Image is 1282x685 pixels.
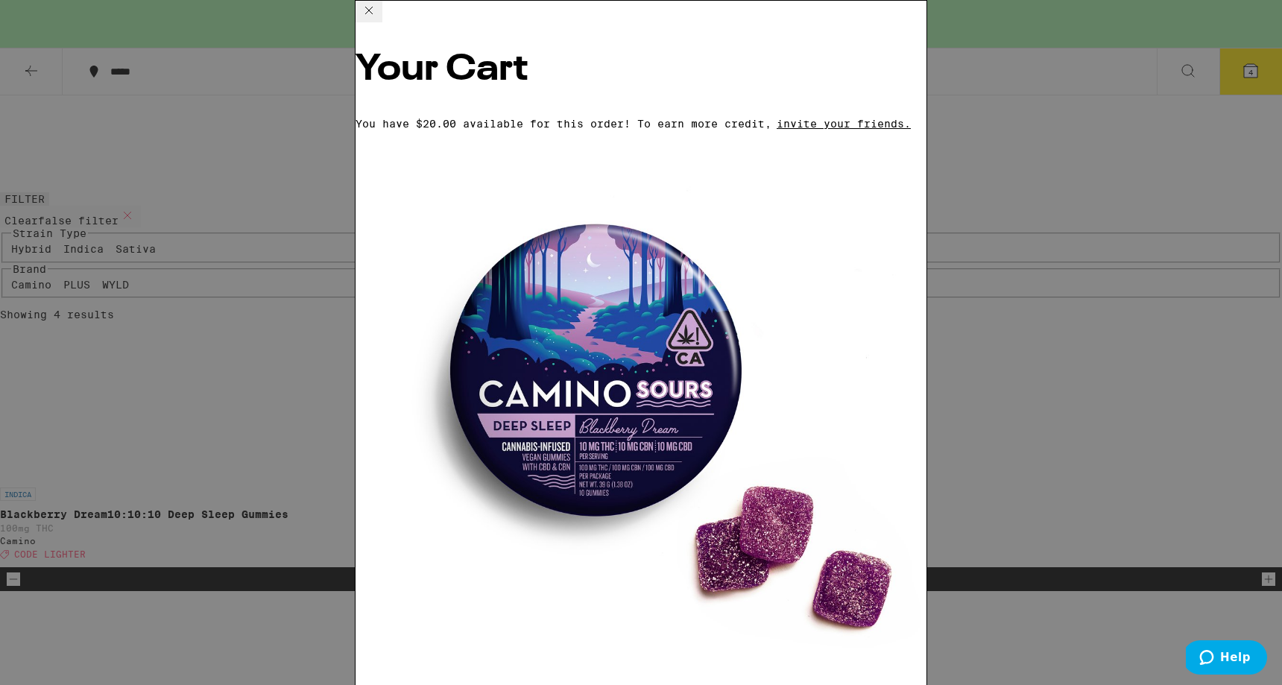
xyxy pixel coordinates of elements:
span: You have $20.00 available for this order! To earn more credit, [356,118,771,130]
span: invite your friends. [771,118,916,130]
h2: Your Cart [356,52,926,88]
iframe: Opens a widget where you can find more information [1186,640,1267,678]
div: You have $20.00 available for this order! To earn more credit,invite your friends. [356,118,926,130]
